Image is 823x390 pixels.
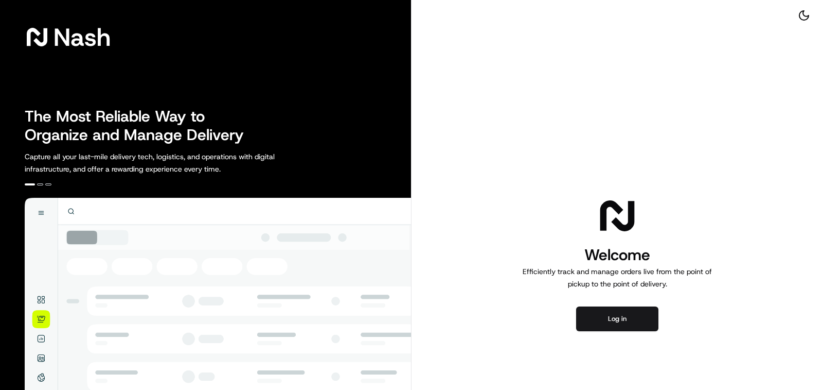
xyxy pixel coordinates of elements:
[576,307,658,331] button: Log in
[53,27,111,47] span: Nash
[25,150,321,175] p: Capture all your last-mile delivery tech, logistics, and operations with digital infrastructure, ...
[518,245,716,265] h1: Welcome
[25,107,255,144] h2: The Most Reliable Way to Organize and Manage Delivery
[518,265,716,290] p: Efficiently track and manage orders live from the point of pickup to the point of delivery.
